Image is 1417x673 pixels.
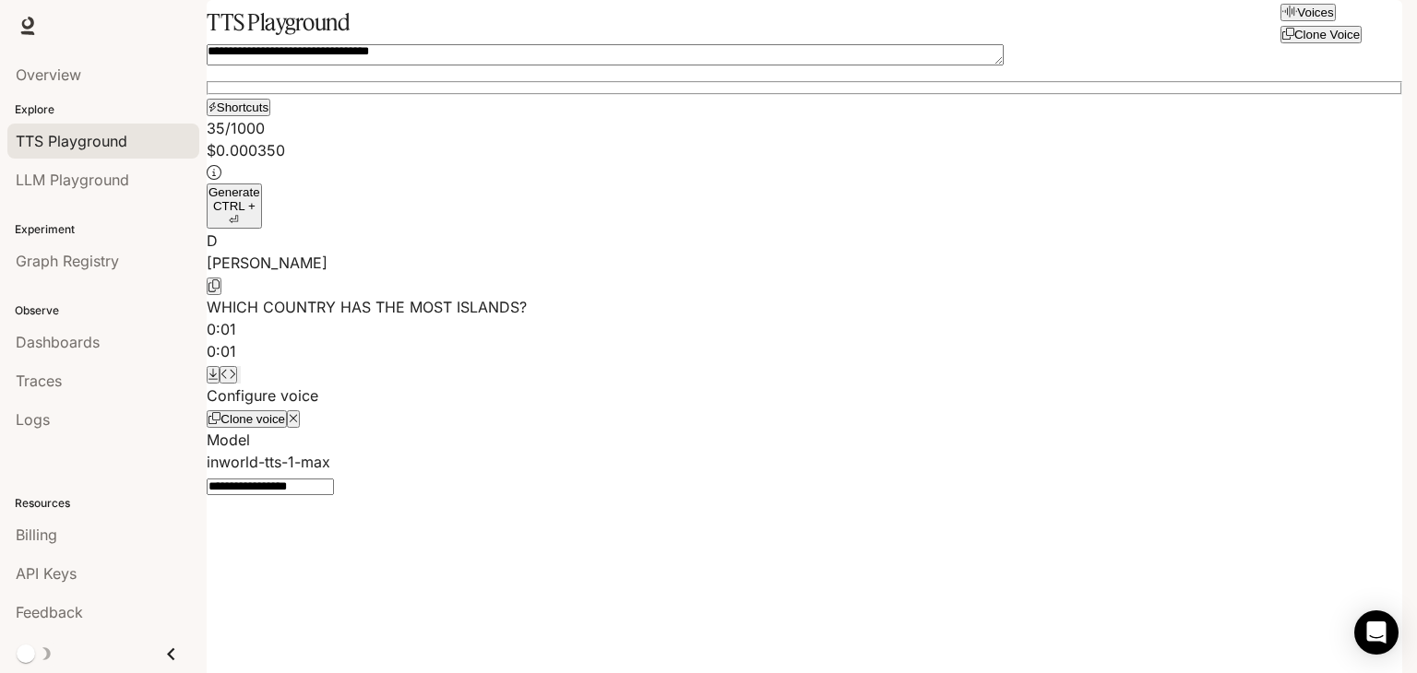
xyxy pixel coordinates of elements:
[1280,26,1362,43] button: Clone Voice
[208,199,260,227] p: ⏎
[207,117,1402,139] p: 35 / 1000
[207,410,287,428] button: Clone voice
[207,429,1402,451] p: Model
[207,277,221,295] button: Copy Voice ID
[207,384,1402,407] p: Configure voice
[220,366,237,384] button: Inspect
[208,199,260,213] p: CTRL +
[207,99,270,116] button: Shortcuts
[1280,4,1336,21] button: Voices
[207,139,1402,161] p: $ 0.000350
[207,296,1402,318] p: WHICH COUNTRY HAS THE MOST ISLANDS?
[207,366,220,384] button: Download audio
[207,4,350,41] h1: TTS Playground
[207,342,236,360] span: 0:01
[1354,610,1399,655] div: Open Intercom Messenger
[207,183,262,229] button: GenerateCTRL +⏎
[207,320,236,338] span: 0:01
[207,252,1402,274] p: [PERSON_NAME]
[207,451,1402,473] div: inworld-tts-1-max
[207,230,1402,252] div: D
